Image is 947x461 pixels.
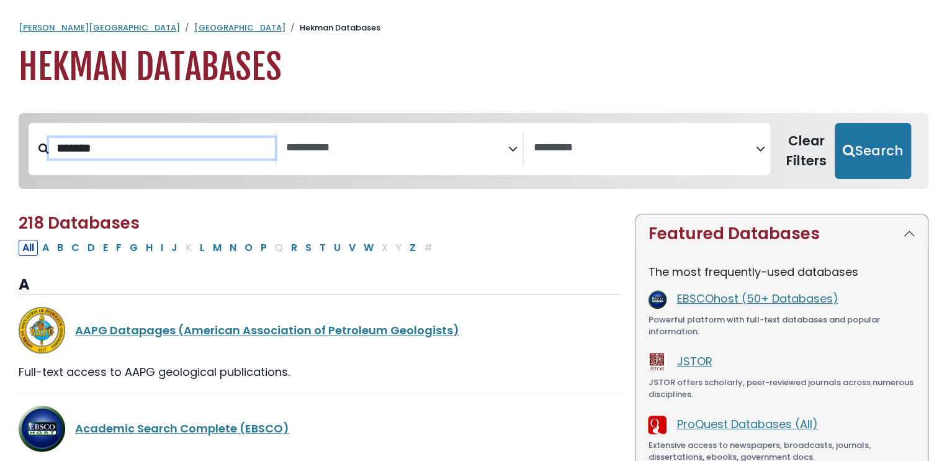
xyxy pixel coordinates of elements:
button: Filter Results L [196,240,209,256]
button: Filter Results H [142,240,156,256]
input: Search database by title or keyword [49,138,275,158]
nav: Search filters [19,113,928,189]
a: AAPG Datapages (American Association of Petroleum Geologists) [75,322,459,338]
a: [PERSON_NAME][GEOGRAPHIC_DATA] [19,22,180,34]
button: Filter Results N [226,240,240,256]
button: Filter Results F [112,240,125,256]
button: Filter Results E [99,240,112,256]
button: Filter Results G [126,240,141,256]
button: All [19,240,38,256]
li: Hekman Databases [285,22,380,34]
button: Filter Results T [316,240,330,256]
span: 218 Databases [19,212,140,234]
button: Filter Results S [302,240,315,256]
button: Filter Results P [257,240,271,256]
nav: breadcrumb [19,22,928,34]
a: JSTOR [676,354,712,369]
button: Featured Databases [635,214,928,253]
button: Filter Results I [157,240,167,256]
div: Full-text access to AAPG geological publications. [19,363,620,380]
button: Filter Results V [345,240,359,256]
div: Powerful platform with full-text databases and popular information. [648,314,915,338]
div: Alpha-list to filter by first letter of database name [19,239,438,255]
div: JSTOR offers scholarly, peer-reviewed journals across numerous disciplines. [648,377,915,401]
button: Filter Results B [53,240,67,256]
textarea: Search [534,142,756,155]
button: Filter Results J [168,240,181,256]
textarea: Search [286,142,508,155]
button: Filter Results C [68,240,83,256]
button: Filter Results Z [406,240,420,256]
button: Filter Results A [38,240,53,256]
h1: Hekman Databases [19,47,928,88]
a: Academic Search Complete (EBSCO) [75,421,289,436]
button: Submit for Search Results [835,123,911,179]
button: Filter Results M [209,240,225,256]
button: Filter Results R [287,240,301,256]
button: Clear Filters [778,123,835,179]
a: [GEOGRAPHIC_DATA] [194,22,285,34]
h3: A [19,276,620,294]
button: Filter Results D [84,240,99,256]
button: Filter Results W [360,240,377,256]
a: ProQuest Databases (All) [676,416,817,432]
button: Filter Results O [241,240,256,256]
a: EBSCOhost (50+ Databases) [676,291,838,306]
p: The most frequently-used databases [648,263,915,280]
button: Filter Results U [330,240,344,256]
